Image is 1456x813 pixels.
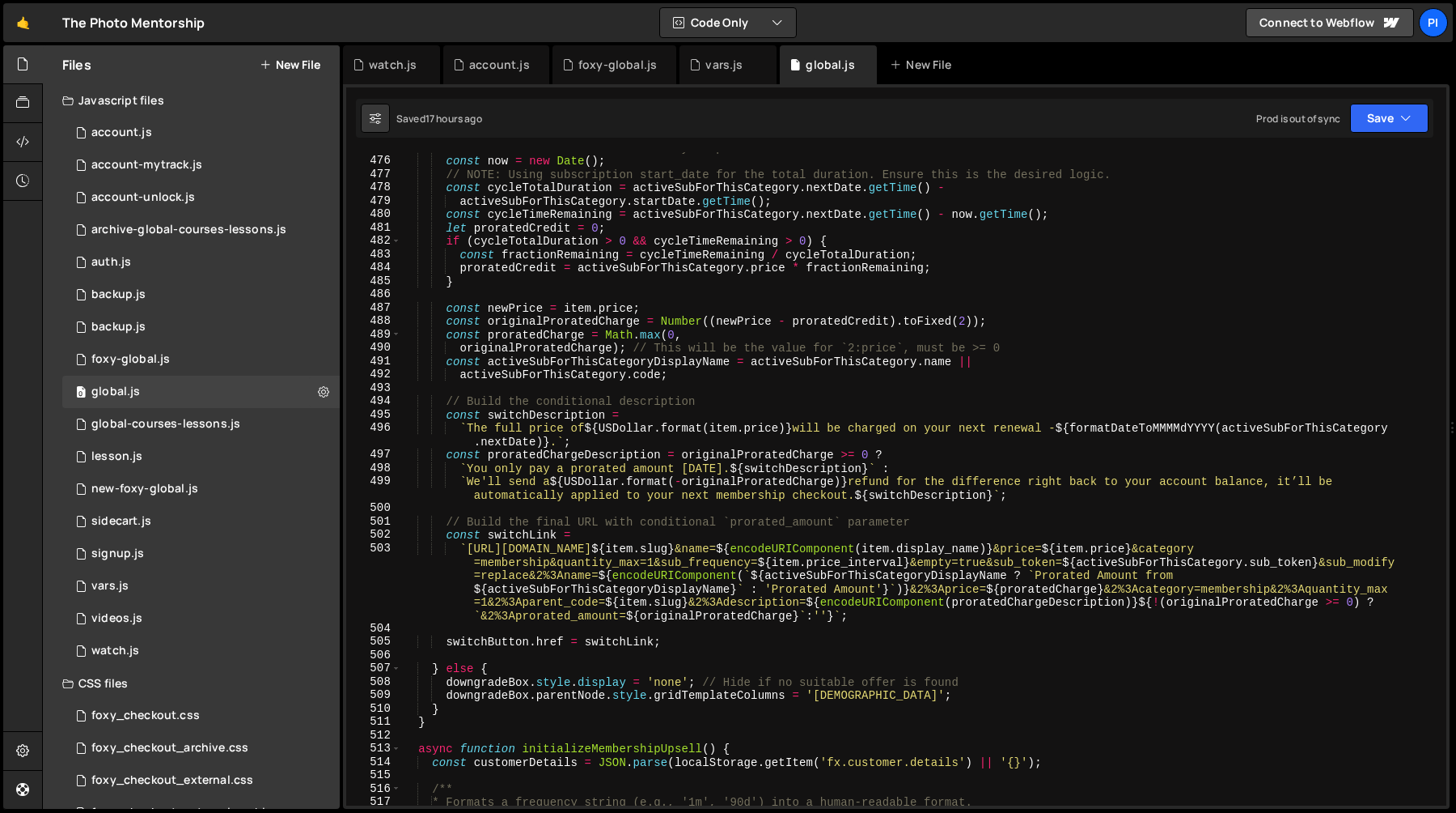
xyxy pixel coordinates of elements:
div: sidecart.js [91,514,151,529]
div: 13533/38747.css [62,764,340,797]
div: 497 [346,448,401,462]
div: 479 [346,194,401,208]
button: New File [260,58,320,71]
div: videos.js [91,611,142,626]
div: signup.js [91,547,144,561]
div: 476 [346,154,401,168]
div: vars.js [91,579,129,594]
a: 🤙 [3,3,43,42]
div: 489 [346,328,401,342]
div: global.js [806,57,854,73]
div: backup.js [91,287,146,302]
div: 483 [346,248,401,262]
div: account.js [91,126,152,140]
div: 13533/43446.js [62,505,340,538]
div: 482 [346,234,401,248]
div: watch.js [369,57,417,73]
div: 13533/45030.js [62,311,340,343]
div: 510 [346,702,401,716]
div: 506 [346,649,401,662]
div: 478 [346,181,401,194]
div: 502 [346,528,401,542]
div: 13533/45031.js [62,279,340,311]
div: global.js [91,385,140,399]
div: 513 [346,742,401,756]
div: 486 [346,287,401,301]
div: 487 [346,301,401,315]
div: New File [890,57,958,73]
div: 512 [346,729,401,743]
div: 493 [346,381,401,395]
div: 514 [346,756,401,769]
div: 13533/39483.js [62,376,340,408]
a: Connect to Webflow [1246,8,1414,37]
div: 495 [346,408,401,422]
button: Save [1350,104,1428,133]
div: foxy_checkout.css [91,709,200,723]
div: 13533/38507.css [62,700,340,732]
div: 13533/34034.js [62,246,340,279]
div: 13533/34219.js [62,343,340,376]
div: 485 [346,275,401,288]
div: 511 [346,715,401,729]
div: 477 [346,168,401,181]
div: vars.js [705,57,743,73]
div: 496 [346,421,401,448]
div: Saved [396,112,482,126]
div: 13533/38527.js [62,635,340,667]
span: 0 [76,387,86,400]
div: 507 [346,662,401,675]
div: 13533/43968.js [62,214,340,246]
div: 13533/34220.js [62,117,340,149]
div: watch.js [91,644,139,658]
div: global-courses-lessons.js [91,417,240,432]
div: Prod is out of sync [1256,112,1340,126]
div: 13533/38628.js [62,149,340,181]
div: account.js [469,57,530,73]
div: 13533/40053.js [62,473,340,505]
div: 517 [346,795,401,809]
div: 481 [346,221,401,235]
div: auth.js [91,255,131,270]
div: 13533/41206.js [62,181,340,214]
div: CSS files [43,667,340,700]
div: 516 [346,782,401,796]
div: backup.js [91,320,146,334]
div: 501 [346,515,401,529]
div: 17 hours ago [425,112,482,126]
div: Javascript files [43,84,340,117]
div: account-unlock.js [91,190,195,205]
div: 13533/35292.js [62,408,340,441]
div: 491 [346,355,401,368]
div: new-foxy-global.js [91,482,198,496]
div: 484 [346,261,401,275]
div: 503 [346,542,401,622]
div: 480 [346,207,401,221]
div: 490 [346,341,401,355]
div: 13533/35472.js [62,441,340,473]
div: foxy_checkout_archive.css [91,741,248,756]
div: 504 [346,622,401,636]
button: Code Only [660,8,796,37]
div: account-mytrack.js [91,158,202,172]
div: foxy_checkout_external.css [91,773,253,788]
div: 13533/42246.js [62,602,340,635]
div: 515 [346,768,401,782]
div: 13533/35364.js [62,538,340,570]
div: 508 [346,675,401,689]
div: 509 [346,688,401,702]
div: foxy-global.js [578,57,657,73]
div: The Photo Mentorship [62,13,205,32]
div: 500 [346,501,401,515]
div: foxy-global.js [91,352,170,367]
div: lesson.js [91,449,142,464]
a: Pi [1419,8,1448,37]
div: archive-global-courses-lessons.js [91,223,286,237]
div: 505 [346,635,401,649]
div: 494 [346,394,401,408]
h2: Files [62,56,91,74]
div: 13533/44030.css [62,732,340,764]
div: 492 [346,368,401,381]
div: 488 [346,314,401,328]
